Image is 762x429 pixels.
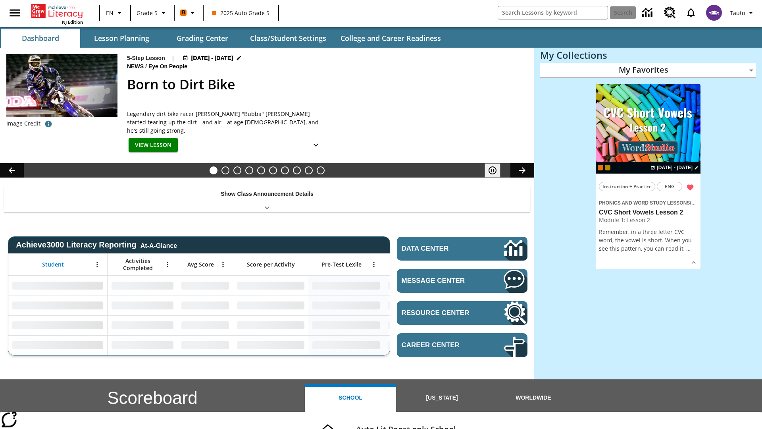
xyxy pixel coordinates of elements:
span: EN [106,9,114,17]
div: No Data, [177,276,233,296]
button: Grading Center [163,29,242,48]
button: Profile/Settings [727,6,759,20]
button: Credit: Rick Scuteri/AP Images [40,117,56,131]
a: Data Center [637,2,659,24]
span: B [182,8,185,17]
span: Message Center [402,277,480,285]
div: No Data, [177,315,233,335]
button: Slide 3 Taking Movies to the X-Dimension [233,166,241,174]
span: Resource Center [402,309,480,317]
div: No Data, [108,335,177,355]
span: News [127,62,145,71]
span: Tauto [730,9,745,17]
button: [US_STATE] [396,384,487,412]
div: lesson details [596,84,700,270]
span: Career Center [402,341,480,349]
button: Slide 7 Pre-release lesson [281,166,289,174]
a: Career Center [397,333,527,357]
div: No Data, [177,296,233,315]
a: Notifications [681,2,701,23]
a: Data Center [397,237,527,261]
button: Slide 9 Making a Difference for the Planet [305,166,313,174]
p: Image Credit [6,120,40,128]
button: Open Menu [162,259,173,271]
div: No Data, [384,315,459,335]
span: … [686,245,691,252]
h3: My Collections [540,50,756,61]
div: Current Class [598,165,603,170]
button: Class/Student Settings [244,29,333,48]
button: Instruction + Practice [599,182,655,191]
button: Dashboard [1,29,80,48]
button: School [305,384,396,412]
div: Legendary dirt bike racer [PERSON_NAME] "Bubba" [PERSON_NAME] started tearing up the dirt—and air... [127,110,325,135]
div: No Data, [384,296,459,315]
button: Slide 2 Do You Want Fries With That? [221,166,229,174]
button: Pause [485,163,500,178]
div: At-A-Glance [140,241,177,249]
span: Eye On People [148,62,189,71]
button: Boost Class color is orange. Change class color [177,6,200,20]
button: Language: EN, Select a language [102,6,128,20]
div: No Data, [384,335,459,355]
span: [DATE] - [DATE] [191,54,233,62]
button: ENG [657,182,682,191]
p: Remember, in a three letter CVC word, the vowel is short. When you see this pattern, you can read... [599,228,697,253]
button: Aug 24 - Aug 24 Choose Dates [181,54,244,62]
span: Avg Score [187,261,214,268]
span: Phonics and Word Study Lessons [599,200,690,206]
img: avatar image [706,5,722,21]
span: | [171,54,175,62]
button: Lesson carousel, Next [510,163,534,178]
button: Open side menu [3,1,27,25]
button: Open Menu [91,259,103,271]
img: Motocross racer James Stewart flies through the air on his dirt bike. [6,54,117,117]
span: Activities Completed [112,257,164,272]
span: ENG [665,182,675,191]
button: Slide 8 Career Lesson [293,166,301,174]
div: No Data, [108,315,177,335]
button: Slide 6 One Idea, Lots of Hard Work [269,166,277,174]
span: 2025 Auto Grade 5 [212,9,269,17]
span: Pre-Test Lexile [321,261,362,268]
h3: CVC Short Vowels Lesson 2 [599,209,697,217]
span: [DATE] - [DATE] [657,164,693,171]
button: Remove from Favorites [683,180,697,195]
button: Aug 25 - Aug 25 Choose Dates [649,164,700,171]
a: Message Center [397,269,527,293]
div: Pause [485,163,508,178]
button: Grade: Grade 5, Select a grade [133,6,171,20]
h2: Born to Dirt Bike [127,74,525,95]
p: 5-Step Lesson [127,54,165,62]
button: Show Details [308,138,324,153]
a: Home [31,3,83,19]
a: Resource Center, Will open in new tab [659,2,681,23]
button: Slide 5 What's the Big Idea? [257,166,265,174]
a: Resource Center, Will open in new tab [397,301,527,325]
span: Achieve3000 Literacy Reporting [16,240,177,249]
span: / [690,199,695,206]
span: CVC Short Vowels [691,200,733,206]
div: Show Class Announcement Details [4,185,530,213]
div: No Data, [108,296,177,315]
button: Slide 1 Born to Dirt Bike [210,166,217,174]
span: Student [42,261,64,268]
div: No Data, [384,276,459,296]
span: New 2025 class [605,165,610,170]
button: Open Menu [217,259,229,271]
button: Slide 10 Sleepless in the Animal Kingdom [317,166,325,174]
button: Show Details [688,257,700,269]
span: / [145,63,147,70]
span: Legendary dirt bike racer James "Bubba" Stewart started tearing up the dirt—and air—at age 4, and... [127,110,325,135]
div: Home [31,2,83,25]
button: Open Menu [368,259,380,271]
input: search field [498,6,608,19]
span: Data Center [402,245,477,253]
button: Select a new avatar [701,2,727,23]
div: No Data, [108,276,177,296]
button: Worldwide [488,384,579,412]
div: My Favorites [540,63,756,78]
span: Grade 5 [137,9,158,17]
button: View Lesson [129,138,178,153]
